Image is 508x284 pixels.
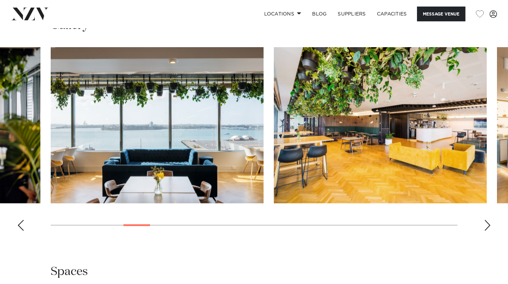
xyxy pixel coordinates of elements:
swiper-slide: 7 / 28 [274,47,487,203]
h2: Spaces [51,264,88,279]
img: nzv-logo.png [11,8,49,20]
a: BLOG [307,7,332,21]
a: Capacities [371,7,412,21]
button: Message Venue [417,7,465,21]
a: SUPPLIERS [332,7,371,21]
swiper-slide: 6 / 28 [51,47,263,203]
a: Locations [258,7,307,21]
